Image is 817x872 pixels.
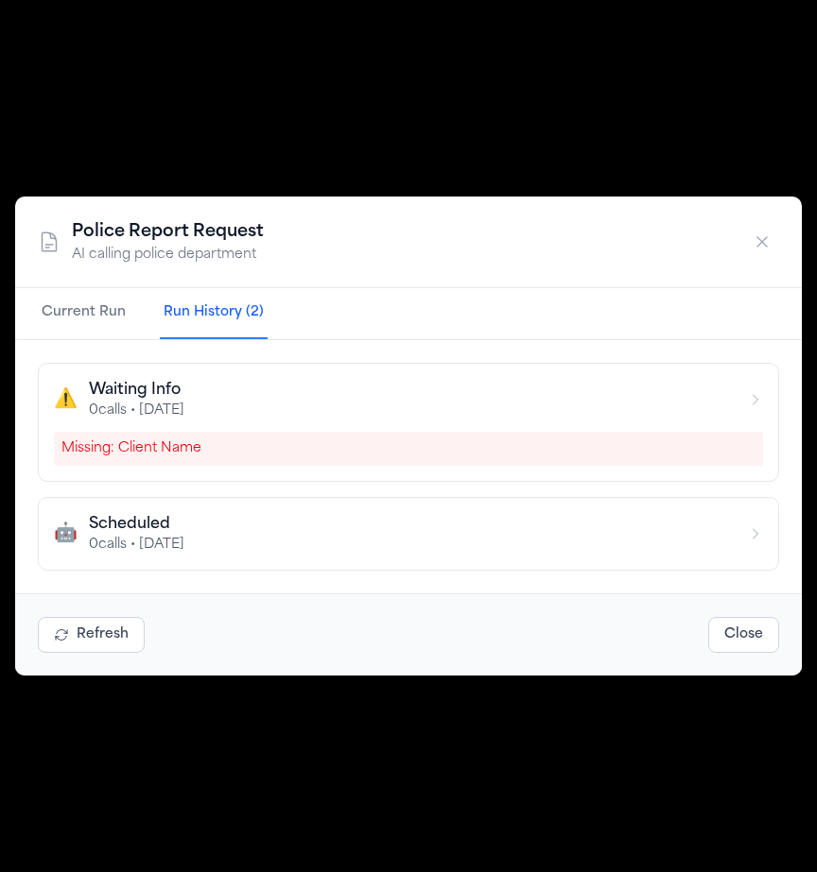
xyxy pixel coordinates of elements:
span: ⚠️ [54,386,78,413]
p: AI calling police department [72,246,264,265]
button: Run History (2) [160,288,268,339]
div: Scheduled [89,513,184,536]
button: Close [708,617,779,653]
h2: Police Report Request [72,219,264,246]
button: Refresh [38,617,145,653]
button: Current Run [38,288,130,339]
button: ⚠️Waiting Info0calls • [DATE]Missing: Client Name [38,363,779,482]
div: Waiting Info [89,379,184,402]
div: 0 calls • [DATE] [89,536,184,555]
button: 🤖Scheduled0calls • [DATE] [38,497,779,571]
div: 0 calls • [DATE] [89,402,184,420]
span: 🤖 [54,521,78,547]
div: Missing: Client Name [54,432,763,466]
